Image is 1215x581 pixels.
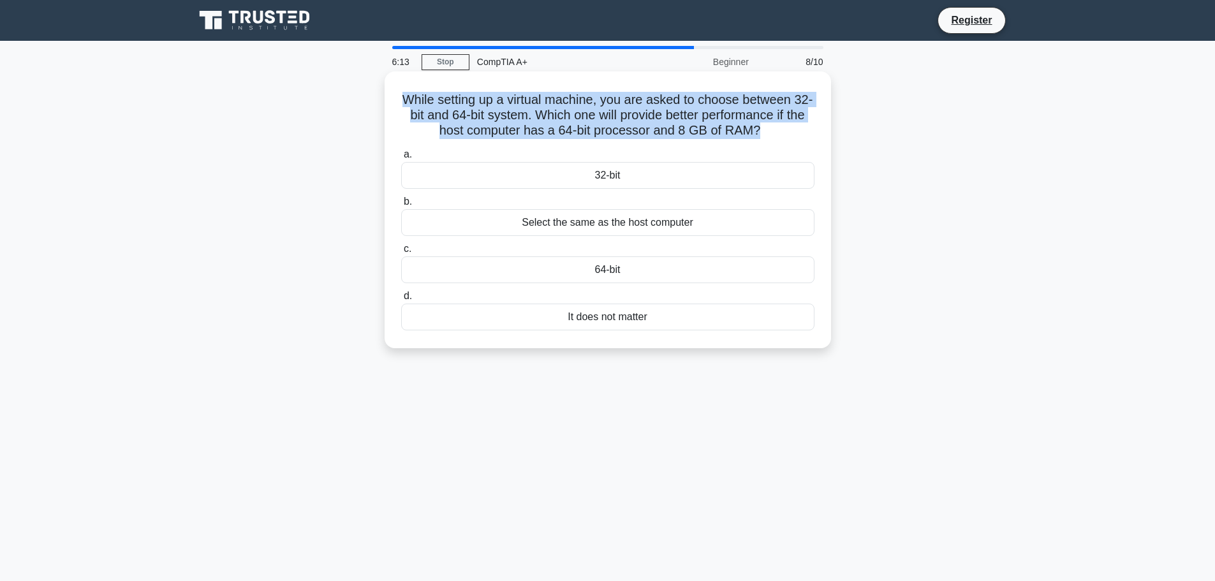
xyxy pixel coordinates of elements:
a: Stop [422,54,469,70]
div: CompTIA A+ [469,49,645,75]
div: 32-bit [401,162,814,189]
div: 8/10 [756,49,831,75]
div: 64-bit [401,256,814,283]
div: It does not matter [401,304,814,330]
a: Register [943,12,999,28]
div: 6:13 [385,49,422,75]
div: Select the same as the host computer [401,209,814,236]
span: c. [404,243,411,254]
span: d. [404,290,412,301]
span: b. [404,196,412,207]
div: Beginner [645,49,756,75]
span: a. [404,149,412,159]
h5: While setting up a virtual machine, you are asked to choose between 32-bit and 64-bit system. Whi... [400,92,816,139]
